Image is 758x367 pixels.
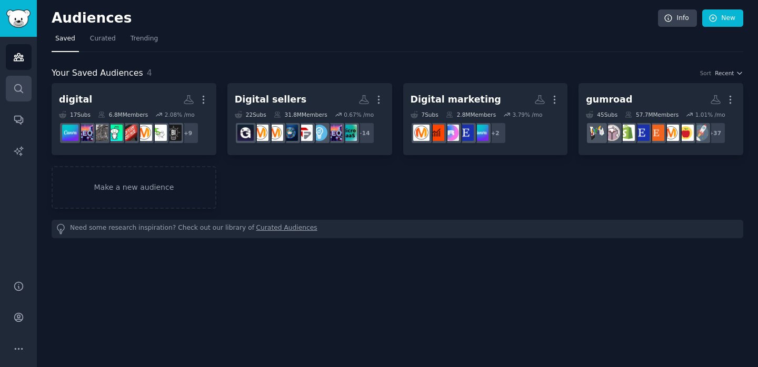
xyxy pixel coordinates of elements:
span: Your Saved Audiences [52,67,143,80]
div: Sort [700,69,712,77]
span: Trending [131,34,158,44]
img: SEO_Digital_Marketing [77,125,93,141]
img: MakeMoney [106,125,123,141]
div: + 14 [353,122,375,144]
div: 2.8M Members [446,111,496,118]
img: EtsySellers [457,125,474,141]
button: Recent [715,69,743,77]
div: + 2 [484,122,506,144]
a: New [702,9,743,27]
img: DigitalMarketing [252,125,268,141]
img: canva [472,125,488,141]
img: EtsySellers [633,125,650,141]
div: gumroad [586,93,632,106]
img: Business_Ideas [165,125,182,141]
a: gumroad45Subs57.7MMembers1.01% /mo+37startupsTeachersmarketingEtsyEtsySellersshopifybooksebooks [579,83,743,155]
img: Teachers [677,125,694,141]
a: Saved [52,30,79,52]
span: 4 [147,68,152,78]
span: Recent [715,69,734,77]
img: DigitalMarketing [136,125,152,141]
img: canva [62,125,78,141]
span: Saved [55,34,75,44]
a: Digital sellers22Subs31.8MMembers0.67% /mo+14microsaasSEO_Digital_MarketingEntrepreneurMarketingT... [227,83,392,155]
img: Rarible [443,125,459,141]
img: ebooks [589,125,605,141]
div: 6.8M Members [98,111,148,118]
a: Make a new audience [52,166,216,209]
h2: Audiences [52,10,658,27]
img: artbusiness [151,125,167,141]
img: shopify [619,125,635,141]
img: books [604,125,620,141]
img: microsaas [341,125,357,141]
div: Digital marketing [411,93,501,106]
div: + 37 [704,122,726,144]
a: Trending [127,30,162,52]
img: MarketingTipsAndTools [296,125,313,141]
div: 57.7M Members [625,111,679,118]
a: Curated [86,30,119,52]
div: 7 Sub s [411,111,438,118]
img: Etsy [648,125,664,141]
img: digitalproductselling [428,125,444,141]
div: 31.8M Members [274,111,327,118]
img: HowEarnMoneyOnline [121,125,137,141]
img: DigitalMarketing [413,125,430,141]
img: Entrepreneur [311,125,327,141]
a: Digital marketing7Subs2.8MMembers3.79% /mo+2canvaEtsySellersRaribledigitalproductsellingDigitalMa... [403,83,568,155]
img: Gameflip [237,125,254,141]
div: + 9 [177,122,199,144]
a: Curated Audiences [256,223,317,235]
img: digital_marketing [282,125,298,141]
img: GummySearch logo [6,9,31,28]
img: SEO_Digital_Marketing [326,125,342,141]
div: Digital sellers [235,93,307,106]
div: 17 Sub s [59,111,91,118]
div: 22 Sub s [235,111,266,118]
div: 0.67 % /mo [344,111,374,118]
img: SellArt [92,125,108,141]
img: startups [692,125,709,141]
div: digital [59,93,92,106]
div: 45 Sub s [586,111,617,118]
span: Curated [90,34,116,44]
div: 2.08 % /mo [165,111,195,118]
a: Info [658,9,697,27]
img: marketing [663,125,679,141]
img: marketing [267,125,283,141]
a: digital17Subs6.8MMembers2.08% /mo+9Business_IdeasartbusinessDigitalMarketingHowEarnMoneyOnlineMak... [52,83,216,155]
div: 1.01 % /mo [695,111,725,118]
div: 3.79 % /mo [513,111,543,118]
div: Need some research inspiration? Check out our library of [52,220,743,238]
